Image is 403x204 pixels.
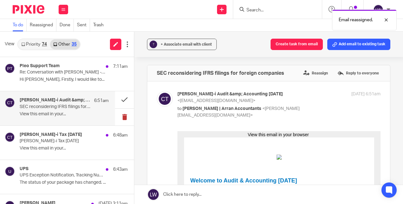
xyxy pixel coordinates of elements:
i: Audit & Accounting [DATE] [46,54,99,60]
span: + Associate email with client [161,42,212,46]
h4: Pleo Support Team [20,63,60,69]
a: To do [13,19,27,31]
img: svg%3E [5,98,15,108]
label: Reply to everyone [336,68,381,78]
a: SEC Chair Warns IFRS Foundation Over Support for International Sustainability Standards Board [13,79,190,94]
label: Reassign [302,68,329,78]
div: 74 [42,42,47,47]
a: [EMAIL_ADDRESS][DOMAIN_NAME] [66,153,130,158]
img: 56770182-9b7e-4c70-99c8-ffe74dd03c35.png [80,128,123,138]
p: Re: Conversation with [PERSON_NAME] - [#176002] [20,70,106,75]
h4: [PERSON_NAME]-i Audit &amp; Accounting [DATE] [20,98,91,103]
img: svg%3E [5,63,15,73]
button: ? + Associate email with client [147,39,217,50]
p: View this email in your... [20,146,128,151]
a: unsubscribe. [96,170,118,175]
p: 6:48am [113,132,128,138]
p: Hi [PERSON_NAME], Firstly, I would like to... [20,77,128,82]
h4: [PERSON_NAME]-i Tax [DATE] [20,132,82,137]
p: [PERSON_NAME]-i Tax [DATE] [20,138,106,144]
b: Powered by [PERSON_NAME]-i [73,181,130,186]
img: svg%3E [373,4,383,15]
img: 6b8d0a06-b0d5-2c2a-45df-98f5d58a0dfe.png [110,138,117,146]
p: 7:11am [113,63,128,70]
td: Do not respond to this email. This mailbox is not monitored and you will not receive a response. ... [13,147,190,175]
p: The status of your package has changed. ... [20,180,128,185]
h4: UPS [20,166,29,172]
a: View this email in your browser [70,1,131,6]
button: Create task from email [271,39,323,50]
p: Email reassigned. [339,17,373,23]
a: Done [60,19,74,31]
p: SEC reconsidering IFRS filings for foreign companies [20,104,91,110]
img: svg%3E [157,91,173,107]
span: to [177,106,182,111]
p: 6:51am [94,98,109,104]
span: [PERSON_NAME]-i Audit &amp; Accounting [DATE] [177,92,283,96]
img: sGP2op_AAT.png [99,23,104,29]
td: Welcome to Audit & Accounting [DATE] [13,45,190,54]
td: IFRS accounting and reporting [13,69,114,76]
span: [PERSON_NAME] | Arran Accountants [182,106,261,111]
p: 6:43am [113,166,128,173]
button: Add email to existing task [327,39,390,50]
img: dcd362fb-a3f7-4f28-a692-071a8753a817.png [98,138,106,146]
img: svg%3E [5,166,15,176]
h4: SEC reconsidering IFRS filings for foreign companies [157,70,284,76]
span: View [5,41,14,48]
a: Trash [93,19,107,31]
a: Other35 [50,39,80,49]
img: color-link-48.png [86,138,93,146]
a: Reassigned [30,19,56,31]
div: ? [150,41,157,48]
p: UPS Exception Notification, Tracking Number 1ZA0A6016817341227 [20,173,106,178]
a: Priority74 [18,39,50,49]
a: Sent [77,19,90,31]
span: <[PERSON_NAME][EMAIL_ADDRESS][DOMAIN_NAME]> [177,106,300,118]
span: <[EMAIL_ADDRESS][DOMAIN_NAME]> [177,99,255,103]
p: View this email in your... [20,112,109,117]
p: [DATE] 6:51am [351,91,381,98]
img: Pixie [13,5,44,14]
span: The U.S. Securities and Exchange Commission (SEC) may reconsider its rules allowing foreign compa... [13,96,189,127]
p: Welcome to your e-alert providing concise and comprehensive coverage of the latest technical deve... [13,54,190,67]
td: [PERSON_NAME]-i Limited, [STREET_ADDRESS] [13,175,190,181]
div: 35 [72,42,77,47]
img: svg%3E [5,132,15,142]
